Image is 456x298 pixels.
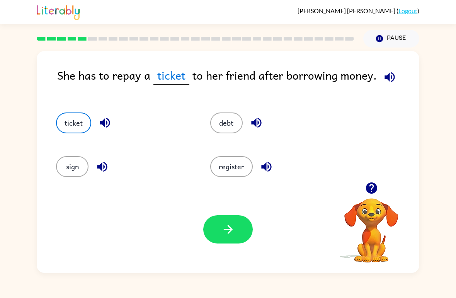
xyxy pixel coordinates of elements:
[210,112,243,133] button: debt
[333,186,410,264] video: Your browser must support playing .mp4 files to use Literably. Please try using another browser.
[363,30,419,48] button: Pause
[153,66,189,85] span: ticket
[210,156,253,177] button: register
[56,156,88,177] button: sign
[298,7,396,14] span: [PERSON_NAME] [PERSON_NAME]
[37,3,80,20] img: Literably
[57,66,419,97] div: She has to repay a to her friend after borrowing money.
[56,112,91,133] button: ticket
[398,7,417,14] a: Logout
[298,7,419,14] div: ( )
